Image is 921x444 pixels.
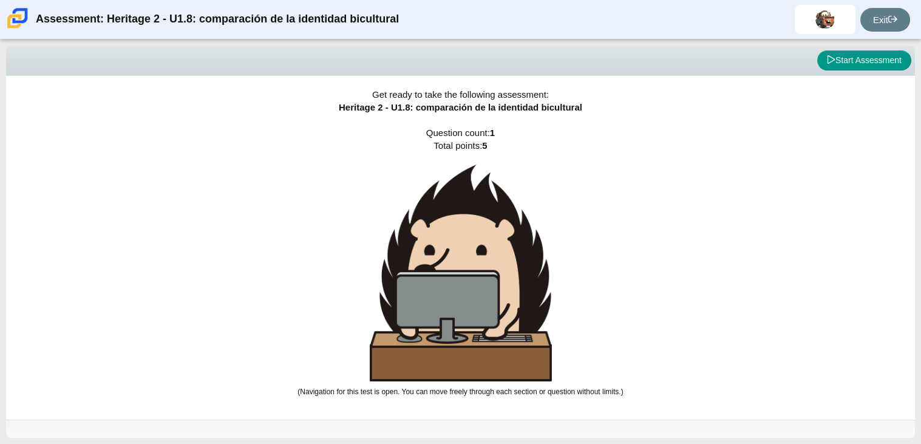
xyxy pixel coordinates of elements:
div: Assessment: Heritage 2 - U1.8: comparación de la identidad bicultural [36,5,399,34]
span: Question count: Total points: [297,128,623,396]
small: (Navigation for this test is open. You can move freely through each section or question without l... [297,388,623,396]
a: Exit [860,8,910,32]
b: 1 [490,128,495,138]
button: Start Assessment [817,50,911,71]
a: Carmen School of Science & Technology [5,22,30,33]
span: Heritage 2 - U1.8: comparación de la identidad bicultural [339,102,582,112]
img: oliver.atilano.SJfKpK [815,10,835,29]
b: 5 [482,140,487,151]
img: hedgehog-behind-computer-large.png [370,165,552,381]
span: Get ready to take the following assessment: [372,89,549,100]
img: Carmen School of Science & Technology [5,5,30,31]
